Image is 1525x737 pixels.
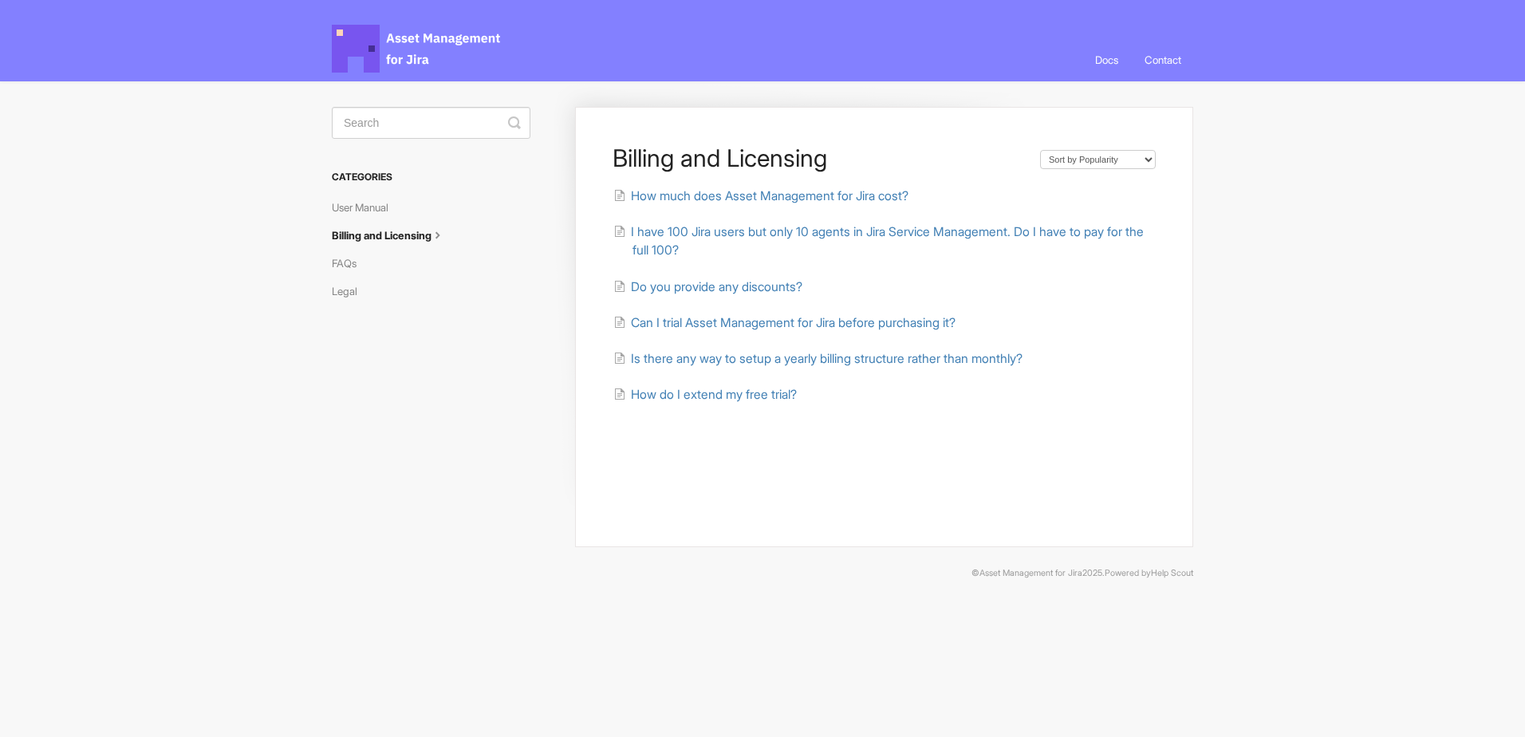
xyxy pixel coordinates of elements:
h3: Categories [332,163,530,191]
a: Do you provide any discounts? [613,279,802,294]
a: Docs [1083,38,1130,81]
a: How much does Asset Management for Jira cost? [613,188,908,203]
input: Search [332,107,530,139]
h1: Billing and Licensing [613,144,1024,172]
a: Can I trial Asset Management for Jira before purchasing it? [613,315,956,330]
select: Page reloads on selection [1040,150,1156,169]
span: Powered by [1105,568,1193,578]
span: Asset Management for Jira Docs [332,25,502,73]
span: Can I trial Asset Management for Jira before purchasing it? [631,315,956,330]
a: Is there any way to setup a yearly billing structure rather than monthly? [613,351,1023,366]
a: FAQs [332,250,368,276]
a: Help Scout [1151,568,1193,578]
span: I have 100 Jira users but only 10 agents in Jira Service Management. Do I have to pay for the ful... [631,224,1144,258]
a: User Manual [332,195,400,220]
a: How do I extend my free trial? [613,387,797,402]
span: How much does Asset Management for Jira cost? [631,188,908,203]
a: Contact [1133,38,1193,81]
a: I have 100 Jira users but only 10 agents in Jira Service Management. Do I have to pay for the ful... [613,224,1144,258]
p: © 2025. [332,566,1193,581]
span: How do I extend my free trial? [631,387,797,402]
span: Do you provide any discounts? [631,279,802,294]
a: Legal [332,278,369,304]
a: Asset Management for Jira [979,568,1082,578]
a: Billing and Licensing [332,223,458,248]
span: Is there any way to setup a yearly billing structure rather than monthly? [631,351,1023,366]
